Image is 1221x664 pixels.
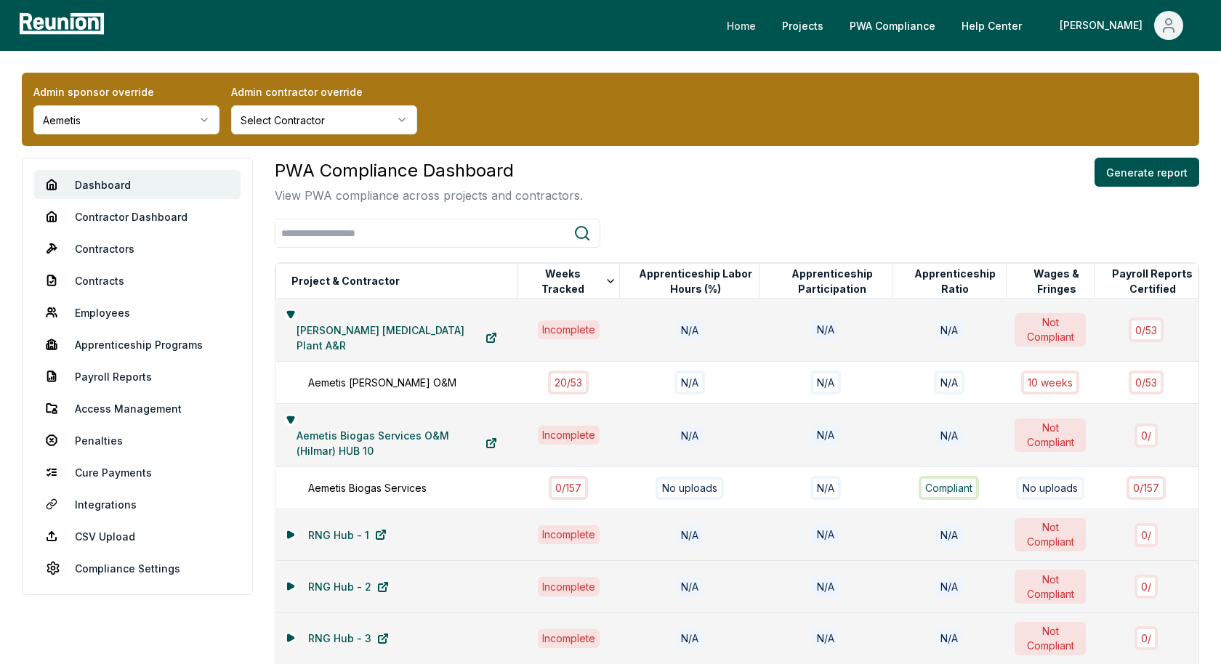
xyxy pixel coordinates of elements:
div: Compliant [919,476,979,500]
nav: Main [715,11,1206,40]
div: 10 week s [1021,371,1079,394]
button: Apprenticeship Ratio [905,267,1006,296]
div: Incomplete [538,577,600,596]
a: Contractor Dashboard [34,202,241,231]
div: N/A [677,426,703,445]
div: Not Compliant [1015,418,1086,452]
div: Incomplete [538,320,600,339]
a: Help Center [950,11,1033,40]
div: N/A [813,320,839,339]
div: 0 / [1135,575,1158,599]
div: No uploads [656,477,724,500]
a: PWA Compliance [838,11,947,40]
a: CSV Upload [34,522,241,551]
div: Aemetis [PERSON_NAME] O&M [308,375,532,390]
div: N/A [677,525,703,545]
div: N/A [813,577,839,596]
div: 0 / 157 [1127,476,1166,500]
div: N/A [810,476,841,500]
p: View PWA compliance across projects and contractors. [275,187,583,204]
div: 0 / 157 [549,476,588,500]
label: Admin contractor override [231,84,417,100]
div: 20 / 53 [548,371,589,394]
a: RNG Hub - 1 [297,520,398,549]
button: Apprenticeship Labor Hours (%) [632,267,759,296]
div: Not Compliant [1015,622,1086,655]
div: N/A [936,320,962,339]
a: Cure Payments [34,458,241,487]
div: 0 / 53 [1129,371,1164,394]
a: Compliance Settings [34,554,241,583]
a: Home [715,11,767,40]
a: Aemetis Biogas Services O&M (Hilmar) HUB 10 [285,429,509,458]
h3: PWA Compliance Dashboard [275,158,583,184]
div: [PERSON_NAME] [1060,11,1148,40]
div: 0 / 53 [1129,317,1164,341]
div: Not Compliant [1015,518,1086,551]
div: N/A [936,426,962,445]
a: Payroll Reports [34,362,241,391]
button: [PERSON_NAME] [1048,11,1195,40]
button: Payroll Reports Certified [1107,267,1198,296]
button: Generate report [1095,158,1199,187]
a: Contracts [34,266,241,295]
div: N/A [674,371,705,394]
div: N/A [936,628,962,648]
div: N/A [936,525,962,545]
div: No uploads [1016,477,1084,500]
a: Employees [34,298,241,327]
div: N/A [813,629,839,648]
div: N/A [677,628,703,648]
div: Incomplete [538,426,600,445]
a: RNG Hub - 2 [297,572,400,602]
div: 0 / [1135,626,1158,650]
div: 0 / [1135,523,1158,547]
div: N/A [677,577,703,596]
button: Project & Contractor [289,267,403,296]
button: Apprenticeship Participation [772,267,892,296]
button: Weeks Tracked [530,267,619,296]
a: Projects [770,11,835,40]
div: Not Compliant [1015,313,1086,347]
a: Access Management [34,394,241,423]
div: 0 / [1135,424,1158,448]
a: Integrations [34,490,241,519]
a: Contractors [34,234,241,263]
div: N/A [810,371,841,394]
div: N/A [936,577,962,596]
a: RNG Hub - 3 [297,624,400,653]
a: [PERSON_NAME] [MEDICAL_DATA] Plant A&R [285,323,509,352]
div: N/A [677,320,703,339]
div: Incomplete [538,629,600,648]
a: Apprenticeship Programs [34,330,241,359]
div: Aemetis Biogas Services [308,480,532,495]
div: N/A [813,426,839,445]
a: Penalties [34,426,241,455]
div: Not Compliant [1015,570,1086,603]
button: Wages & Fringes [1019,267,1095,296]
div: N/A [934,371,964,394]
div: N/A [813,525,839,544]
label: Admin sponsor override [33,84,219,100]
div: Incomplete [538,525,600,544]
a: Dashboard [34,170,241,199]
